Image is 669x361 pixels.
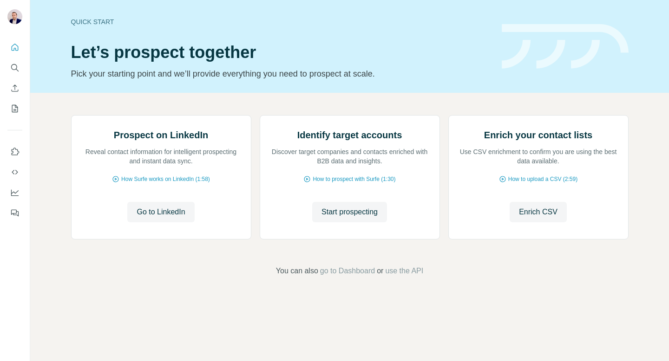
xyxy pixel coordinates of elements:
img: Avatar [7,9,22,24]
p: Reveal contact information for intelligent prospecting and instant data sync. [81,147,242,166]
span: How to prospect with Surfe (1:30) [313,175,395,183]
h1: Let’s prospect together [71,43,491,62]
p: Pick your starting point and we’ll provide everything you need to prospect at scale. [71,67,491,80]
h2: Identify target accounts [297,129,402,142]
button: My lists [7,100,22,117]
button: go to Dashboard [320,265,375,277]
button: Use Surfe on LinkedIn [7,143,22,160]
span: Start prospecting [321,206,378,218]
img: banner [502,24,629,69]
span: How Surfe works on LinkedIn (1:58) [121,175,210,183]
button: Go to LinkedIn [127,202,194,222]
div: Quick start [71,17,491,26]
span: How to upload a CSV (2:59) [508,175,577,183]
button: Feedback [7,205,22,221]
button: use the API [385,265,423,277]
span: Enrich CSV [519,206,557,218]
h2: Enrich your contact lists [484,129,592,142]
span: Go to LinkedIn [137,206,185,218]
span: or [377,265,383,277]
button: Dashboard [7,184,22,201]
button: Enrich CSV [7,80,22,97]
h2: Prospect on LinkedIn [114,129,208,142]
button: Use Surfe API [7,164,22,180]
button: Search [7,59,22,76]
p: Use CSV enrichment to confirm you are using the best data available. [458,147,619,166]
button: Quick start [7,39,22,56]
p: Discover target companies and contacts enriched with B2B data and insights. [269,147,430,166]
span: You can also [276,265,318,277]
button: Enrich CSV [510,202,567,222]
button: Start prospecting [312,202,387,222]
